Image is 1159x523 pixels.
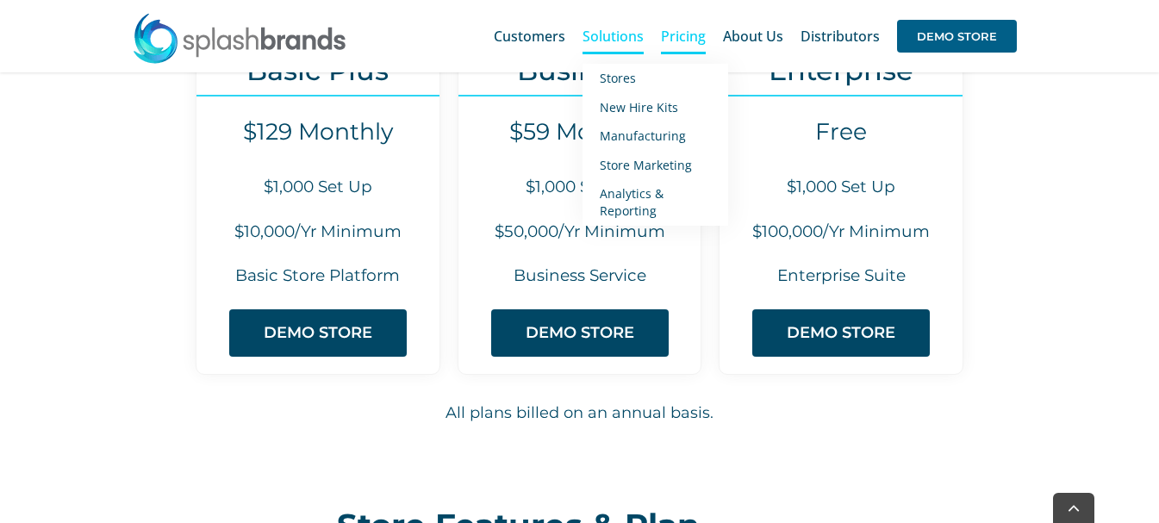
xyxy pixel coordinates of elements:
[458,54,701,86] h3: Business
[723,29,783,43] span: About Us
[752,309,930,357] a: DEMO STORE
[491,309,669,357] a: DEMO STORE
[720,221,963,244] h6: $100,000/Yr Minimum
[720,265,963,288] h6: Enterprise Suite
[196,221,439,244] h6: $10,000/Yr Minimum
[583,93,728,122] a: New Hire Kits
[494,9,1017,64] nav: Main Menu Sticky
[494,29,565,43] span: Customers
[661,9,706,64] a: Pricing
[526,324,634,342] span: DEMO STORE
[600,185,664,219] span: Analytics & Reporting
[720,176,963,199] h6: $1,000 Set Up
[583,64,728,93] a: Stores
[720,54,963,86] h3: Enterprise
[196,118,439,146] h4: $129 Monthly
[229,309,407,357] a: DEMO STORE
[801,29,880,43] span: Distributors
[897,9,1017,64] a: DEMO STORE
[196,54,439,86] h3: Basic Plus
[583,29,644,43] span: Solutions
[583,179,728,225] a: Analytics & Reporting
[661,29,706,43] span: Pricing
[58,402,1101,425] h6: All plans billed on an annual basis.
[494,9,565,64] a: Customers
[720,118,963,146] h4: Free
[458,221,701,244] h6: $50,000/Yr Minimum
[801,9,880,64] a: Distributors
[787,324,895,342] span: DEMO STORE
[264,324,372,342] span: DEMO STORE
[458,265,701,288] h6: Business Service
[600,157,692,173] span: Store Marketing
[458,118,701,146] h4: $59 Monthly
[132,12,347,64] img: SplashBrands.com Logo
[196,176,439,199] h6: $1,000 Set Up
[196,265,439,288] h6: Basic Store Platform
[583,121,728,151] a: Manufacturing
[600,70,636,86] span: Stores
[600,128,686,144] span: Manufacturing
[897,20,1017,53] span: DEMO STORE
[458,176,701,199] h6: $1,000 Set Up
[583,151,728,180] a: Store Marketing
[600,99,678,115] span: New Hire Kits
